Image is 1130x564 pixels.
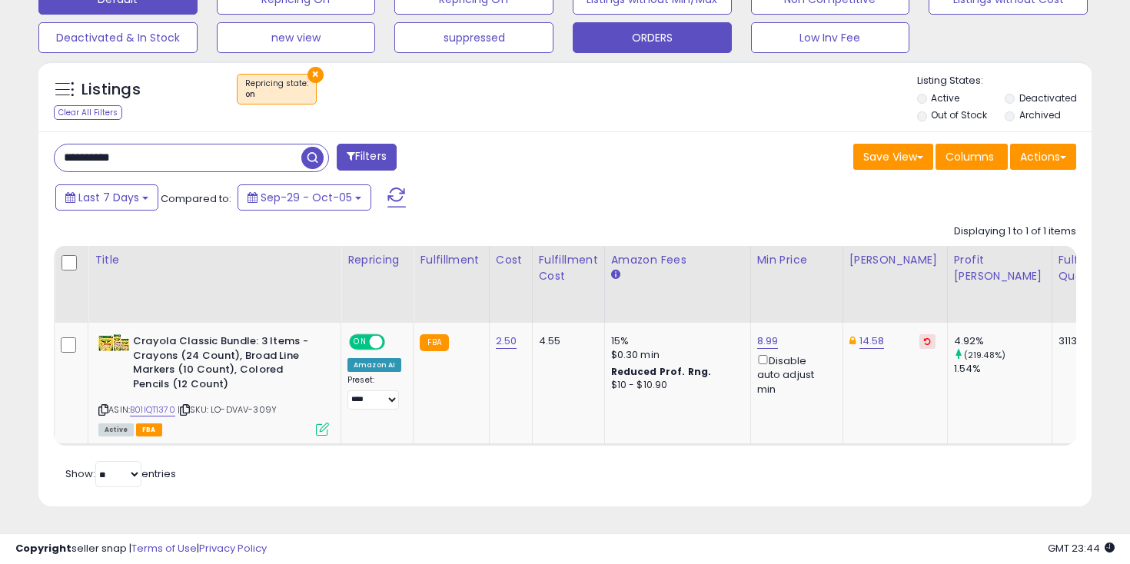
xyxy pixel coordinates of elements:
span: Compared to: [161,191,231,206]
span: Sep-29 - Oct-05 [261,190,352,205]
div: Amazon Fees [611,252,744,268]
div: 3113 [1059,334,1106,348]
a: 8.99 [757,333,779,349]
button: Filters [337,144,397,171]
button: new view [217,22,376,53]
div: Disable auto adjust min [757,352,831,396]
div: 4.55 [539,334,593,348]
div: 4.92% [954,334,1052,348]
div: ASIN: [98,334,329,434]
button: Save View [853,144,933,170]
small: (219.48%) [964,349,1005,361]
div: [PERSON_NAME] [849,252,941,268]
div: Repricing [347,252,407,268]
button: Deactivated & In Stock [38,22,198,53]
img: 512nj+3Js2L._SL40_.jpg [98,334,129,351]
span: Repricing state : [245,78,308,101]
a: 14.58 [859,333,885,349]
span: Columns [946,149,994,164]
button: ORDERS [573,22,732,53]
button: × [307,67,324,83]
label: Out of Stock [931,108,987,121]
div: on [245,89,308,100]
b: Crayola Classic Bundle: 3 Items - Crayons (24 Count), Broad Line Markers (10 Count), Colored Penc... [133,334,320,395]
div: Fulfillable Quantity [1059,252,1112,284]
b: Reduced Prof. Rng. [611,365,712,378]
a: 2.50 [496,333,517,349]
span: Last 7 Days [78,190,139,205]
div: Fulfillment [420,252,482,268]
span: Show: entries [65,466,176,481]
label: Active [931,91,959,105]
button: Low Inv Fee [751,22,910,53]
label: Archived [1019,108,1061,121]
span: 2025-10-13 23:44 GMT [1048,541,1115,556]
button: Sep-29 - Oct-05 [238,184,371,211]
span: ON [351,336,370,349]
div: Displaying 1 to 1 of 1 items [954,224,1076,239]
strong: Copyright [15,541,71,556]
a: B01IQT1370 [130,403,175,416]
h5: Listings [81,79,141,101]
span: FBA [136,423,162,436]
button: Actions [1010,144,1076,170]
label: Deactivated [1019,91,1077,105]
button: Columns [936,144,1008,170]
div: Cost [496,252,526,268]
p: Listing States: [917,74,1092,88]
div: Preset: [347,375,401,410]
a: Terms of Use [131,541,197,556]
span: OFF [383,336,407,349]
div: Amazon AI [347,358,401,372]
div: Profit [PERSON_NAME] [954,252,1045,284]
span: | SKU: LO-DVAV-309Y [178,403,277,416]
button: Last 7 Days [55,184,158,211]
div: $10 - $10.90 [611,379,739,392]
div: Min Price [757,252,836,268]
a: Privacy Policy [199,541,267,556]
div: Clear All Filters [54,105,122,120]
div: 1.54% [954,362,1052,376]
div: 15% [611,334,739,348]
small: Amazon Fees. [611,268,620,282]
div: $0.30 min [611,348,739,362]
div: Fulfillment Cost [539,252,598,284]
small: FBA [420,334,448,351]
div: seller snap | | [15,542,267,556]
span: All listings currently available for purchase on Amazon [98,423,134,436]
div: Title [95,252,334,268]
button: suppressed [394,22,553,53]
